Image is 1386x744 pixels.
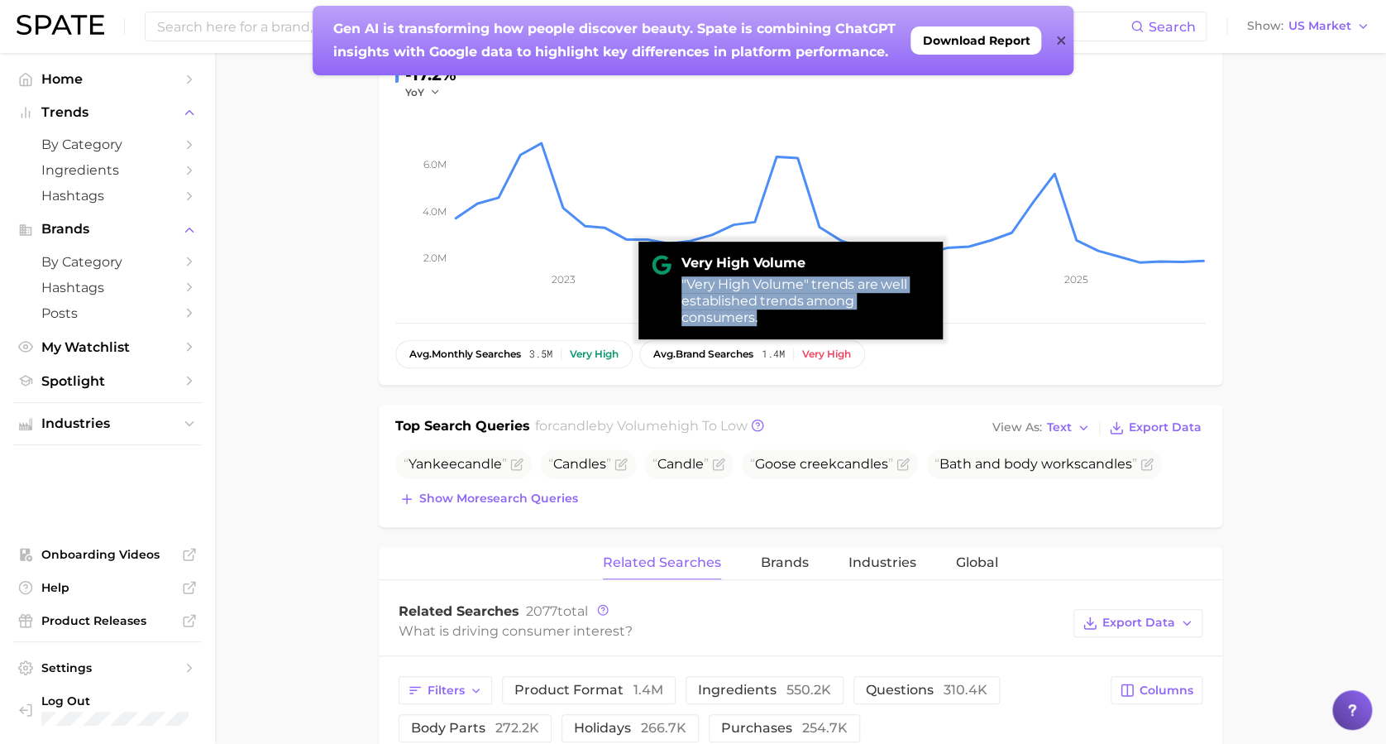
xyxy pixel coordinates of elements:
span: by Category [41,137,174,152]
button: Flag as miscategorized or irrelevant [510,458,523,471]
a: Hashtags [13,275,202,300]
span: Export Data [1102,616,1175,630]
span: Brands [41,222,174,237]
tspan: 2025 [1064,273,1088,286]
div: What is driving consumer interest? [399,620,1065,642]
span: Log Out [41,694,189,708]
span: 550.2k [786,682,831,698]
a: Settings [13,655,202,680]
span: by Category [41,254,174,270]
span: brand searches [653,348,753,360]
a: Ingredients [13,157,202,183]
span: 1.4m [633,682,663,698]
button: Flag as miscategorized or irrelevant [1140,458,1154,471]
span: candle [552,418,597,434]
a: Help [13,575,202,600]
button: Flag as miscategorized or irrelevant [614,458,628,471]
span: Candle [657,456,704,472]
span: Related Searches [603,555,721,570]
span: Candle [553,456,600,472]
span: candle [457,456,502,472]
button: View AsText [988,417,1094,439]
a: Posts [13,300,202,326]
span: Ingredients [41,162,174,178]
span: Home [41,71,174,87]
span: Bath and body works s [934,456,1137,472]
abbr: average [653,348,676,360]
span: Help [41,580,174,595]
button: Brands [13,217,202,242]
span: 272.2k [495,720,539,736]
button: ShowUS Market [1243,16,1374,37]
a: Onboarding Videos [13,542,202,567]
span: s [548,456,611,472]
span: Brands [761,555,809,570]
button: YoY [405,85,441,99]
span: My Watchlist [41,339,174,355]
span: Related Searches [399,603,519,619]
span: Hashtags [41,188,174,204]
span: View As [992,423,1042,432]
span: Industries [848,555,916,570]
span: Text [1047,423,1072,432]
span: total [526,603,588,619]
span: Product Releases [41,613,174,628]
button: Filters [399,676,492,704]
span: Search [1149,19,1196,35]
span: Global [956,555,998,570]
div: "Very High Volume" trends are well established trends among consumers. [681,276,930,326]
span: 254.7k [802,720,848,736]
span: Show [1247,22,1283,31]
span: product format [514,682,663,698]
a: by Category [13,132,202,157]
span: Trends [41,105,174,120]
tspan: 2.0m [423,252,447,264]
button: Flag as miscategorized or irrelevant [712,458,725,471]
span: purchases [721,720,848,736]
span: 1.4m [762,348,785,360]
h1: Top Search Queries [395,416,530,439]
a: Product Releases [13,608,202,633]
a: by Category [13,249,202,275]
span: Show more search queries [419,492,578,506]
span: questions [866,682,987,698]
span: 266.7k [641,720,686,736]
span: monthly searches [409,348,521,360]
h2: for by Volume [535,416,748,439]
tspan: 2023 [551,273,575,286]
a: Home [13,66,202,92]
span: Goose creek s [750,456,893,472]
span: body parts [411,720,539,736]
button: avg.brand searches1.4mVery high [639,340,865,368]
span: Spotlight [41,373,174,389]
button: Flag as miscategorized or irrelevant [896,458,910,471]
span: 3.5m [529,348,552,360]
span: candle [1081,456,1126,472]
span: YoY [405,85,424,99]
span: Settings [41,660,174,675]
span: US Market [1288,22,1351,31]
span: Industries [41,416,174,431]
span: Hashtags [41,280,174,295]
a: Spotlight [13,368,202,394]
button: Columns [1111,676,1202,704]
div: Very high [802,348,851,360]
strong: Very High Volume [681,255,930,271]
span: holidays [574,720,686,736]
span: Posts [41,305,174,321]
button: Export Data [1105,416,1206,439]
span: candle [837,456,882,472]
img: SPATE [17,15,104,35]
a: Hashtags [13,183,202,209]
tspan: 4.0m [423,205,447,218]
span: 310.4k [944,682,987,698]
button: Trends [13,100,202,125]
abbr: average [409,348,432,360]
button: Export Data [1073,609,1202,637]
button: Industries [13,411,202,436]
button: avg.monthly searches3.5mVery high [395,340,633,368]
span: Filters [428,684,465,698]
a: My Watchlist [13,334,202,360]
tspan: 6.0m [423,158,447,170]
input: Search here for a brand, industry, or ingredient [155,12,1130,41]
